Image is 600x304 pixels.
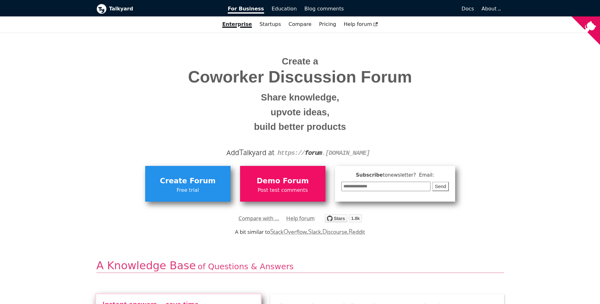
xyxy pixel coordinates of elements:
span: Free trial [148,186,227,194]
span: Create a [282,56,318,66]
span: Post test comments [243,186,322,194]
a: Pricing [315,19,340,30]
a: Slack [308,228,321,235]
span: T [239,146,244,158]
span: Education [272,6,297,12]
small: build better products [101,119,499,134]
a: Reddit [349,228,365,235]
a: Startups [256,19,285,30]
a: Talkyard logoTalkyard [96,4,219,14]
a: Education [268,3,301,14]
small: Share knowledge, [101,90,499,105]
a: Help forum [286,214,315,223]
span: Subscribe [341,171,449,179]
a: StackOverflow [270,228,307,235]
a: Docs [348,3,478,14]
span: Create Forum [148,175,227,187]
span: Blog comments [304,6,344,12]
span: Demo Forum [243,175,322,187]
a: Discourse [322,228,347,235]
span: of Questions & Answers [198,262,294,271]
code: https:// . [DOMAIN_NAME] [277,149,370,157]
button: Send [432,182,449,192]
img: Talkyard logo [96,4,107,14]
span: Docs [461,6,474,12]
img: talkyard.svg [325,214,362,222]
span: S [308,227,312,236]
a: Compare with ... [238,214,279,223]
span: R [349,227,353,236]
span: to newsletter ? Email: [383,172,434,178]
a: About [482,6,500,12]
span: For Business [228,6,264,14]
span: Help forum [344,21,378,27]
a: Demo ForumPost test comments [240,166,325,201]
small: upvote ideas, [101,105,499,120]
h2: A Knowledge Base [96,259,504,273]
a: Enterprise [219,19,256,30]
a: Star debiki/talkyard on GitHub [325,215,362,224]
div: Add alkyard at [101,147,499,158]
strong: forum [305,149,322,157]
a: Help forum [340,19,382,30]
a: Compare [288,21,312,27]
span: O [283,227,288,236]
b: Talkyard [109,5,219,13]
a: For Business [224,3,268,14]
a: Blog comments [300,3,348,14]
span: Coworker Discussion Forum [101,68,499,86]
span: S [270,227,274,236]
a: Create ForumFree trial [145,166,231,201]
span: D [322,227,327,236]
